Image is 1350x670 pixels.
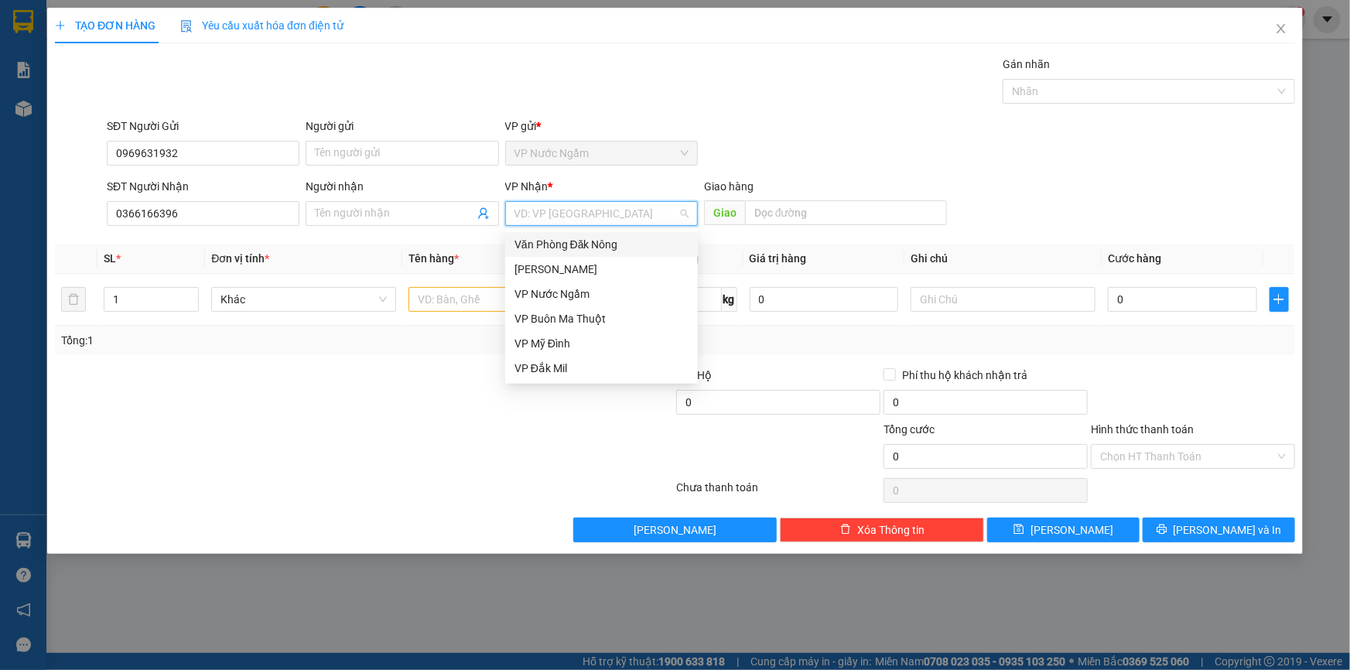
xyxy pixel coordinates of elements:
[780,518,984,542] button: deleteXóa Thông tin
[514,360,689,377] div: VP Đắk Mil
[911,287,1095,312] input: Ghi Chú
[505,331,698,356] div: VP Mỹ Đình
[61,332,521,349] div: Tổng: 1
[857,521,924,538] span: Xóa Thông tin
[1003,58,1050,70] label: Gán nhãn
[704,200,745,225] span: Giao
[883,423,935,436] span: Tổng cước
[514,310,689,327] div: VP Buôn Ma Thuột
[573,518,778,542] button: [PERSON_NAME]
[904,244,1102,274] th: Ghi chú
[514,236,689,253] div: Văn Phòng Đăk Nông
[505,232,698,257] div: Văn Phòng Đăk Nông
[1270,293,1288,306] span: plus
[180,20,193,32] img: icon
[107,178,299,195] div: SĐT Người Nhận
[505,118,698,135] div: VP gửi
[211,252,269,265] span: Đơn vị tính
[987,518,1140,542] button: save[PERSON_NAME]
[505,180,549,193] span: VP Nhận
[408,287,593,312] input: VD: Bàn, Ghế
[306,178,498,195] div: Người nhận
[505,282,698,306] div: VP Nước Ngầm
[1174,521,1282,538] span: [PERSON_NAME] và In
[220,288,387,311] span: Khác
[104,252,116,265] span: SL
[1270,287,1289,312] button: plus
[675,479,883,506] div: Chưa thanh toán
[634,521,716,538] span: [PERSON_NAME]
[1157,524,1167,536] span: printer
[55,19,156,32] span: TẠO ĐƠN HÀNG
[505,356,698,381] div: VP Đắk Mil
[505,257,698,282] div: Gia Lai
[408,252,459,265] span: Tên hàng
[1091,423,1194,436] label: Hình thức thanh toán
[1013,524,1024,536] span: save
[505,306,698,331] div: VP Buôn Ma Thuột
[745,200,947,225] input: Dọc đường
[722,287,737,312] span: kg
[1275,22,1287,35] span: close
[896,367,1034,384] span: Phí thu hộ khách nhận trả
[1030,521,1113,538] span: [PERSON_NAME]
[1108,252,1161,265] span: Cước hàng
[477,207,490,220] span: user-add
[55,20,66,31] span: plus
[107,118,299,135] div: SĐT Người Gửi
[1259,8,1303,51] button: Close
[514,261,689,278] div: [PERSON_NAME]
[514,285,689,303] div: VP Nước Ngầm
[61,287,86,312] button: delete
[750,287,899,312] input: 0
[750,252,807,265] span: Giá trị hàng
[180,19,343,32] span: Yêu cầu xuất hóa đơn điện tử
[704,180,754,193] span: Giao hàng
[306,118,498,135] div: Người gửi
[840,524,851,536] span: delete
[514,335,689,352] div: VP Mỹ Đình
[1143,518,1295,542] button: printer[PERSON_NAME] và In
[514,142,689,165] span: VP Nước Ngầm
